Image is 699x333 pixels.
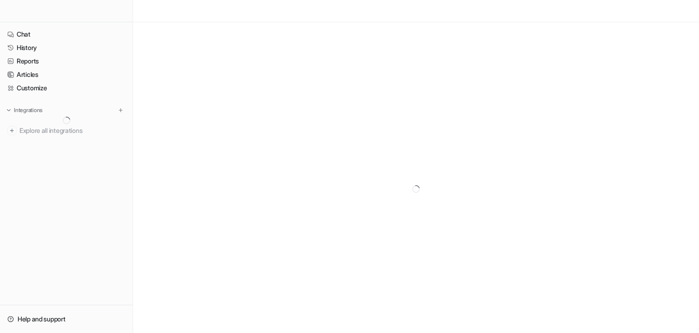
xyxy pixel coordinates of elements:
a: Help and support [4,313,129,326]
img: explore all integrations [7,126,17,135]
button: Integrations [4,106,45,115]
a: History [4,41,129,54]
img: expand menu [6,107,12,113]
a: Customize [4,82,129,94]
a: Chat [4,28,129,41]
a: Reports [4,55,129,68]
span: Explore all integrations [19,123,125,138]
img: menu_add.svg [117,107,124,113]
a: Articles [4,68,129,81]
p: Integrations [14,107,43,114]
a: Explore all integrations [4,124,129,137]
